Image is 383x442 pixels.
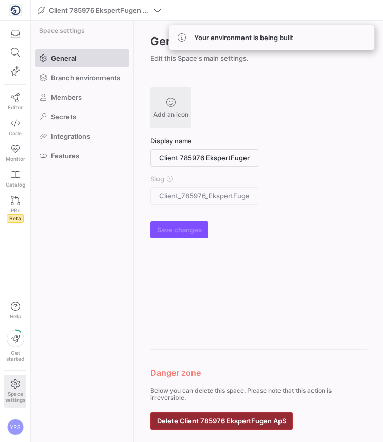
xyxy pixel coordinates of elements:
[4,2,26,19] a: https://storage.googleapis.com/y42-prod-data-exchange/images/yakPloC5i6AioCi4fIczWrDfRkcT4LKn1FCT...
[4,416,26,438] button: YPS
[4,89,26,115] a: Editor
[35,127,129,145] a: Integrations
[51,113,76,121] span: Secrets
[35,49,129,67] a: General
[9,313,22,319] span: Help
[150,33,367,50] h2: General
[150,366,367,379] h3: Danger zone
[51,73,120,82] span: Branch environments
[35,69,129,86] a: Branch environments
[51,93,82,101] span: Members
[6,156,25,162] span: Monitor
[4,326,26,366] button: Getstarted
[5,391,25,403] span: Space settings
[35,4,164,17] button: Client 785976 EkspertFugen ApS
[11,207,20,213] span: PRs
[35,108,129,125] a: Secrets
[9,130,22,136] span: Code
[4,375,26,408] a: Spacesettings
[4,166,26,192] a: Catalog
[7,214,24,223] span: Beta
[51,54,76,62] span: General
[4,297,26,324] button: Help
[10,5,21,15] img: https://storage.googleapis.com/y42-prod-data-exchange/images/yakPloC5i6AioCi4fIczWrDfRkcT4LKn1FCT...
[4,115,26,140] a: Code
[51,132,90,140] span: Integrations
[35,147,129,164] a: Features
[153,111,188,118] span: Add an icon
[35,88,129,106] a: Members
[150,412,293,430] button: Delete Client 785976 EkspertFugen ApS
[7,419,24,435] div: YPS
[6,349,24,362] span: Get started
[150,175,164,183] span: Slug
[4,192,26,227] a: PRsBeta
[150,54,367,62] div: Edit this Space's main settings.
[8,104,23,110] span: Editor
[150,137,192,145] span: Display name
[157,417,286,425] span: Delete Client 785976 EkspertFugen ApS
[150,387,367,401] p: Below you can delete this space. Please note that this action is irreversible.
[51,152,79,160] span: Features
[6,181,25,188] span: Catalog
[39,27,85,34] span: Space settings
[194,33,293,42] span: Your environment is being built
[49,6,152,14] span: Client 785976 EkspertFugen ApS
[4,140,26,166] a: Monitor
